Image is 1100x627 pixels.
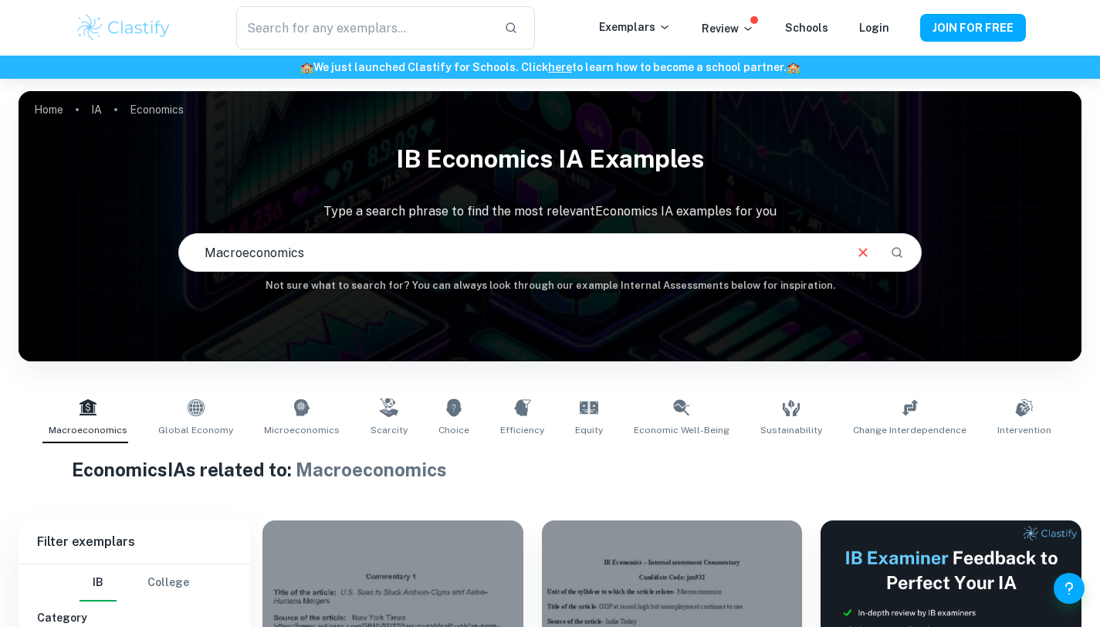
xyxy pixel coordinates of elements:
h6: Not sure what to search for? You can always look through our example Internal Assessments below f... [19,278,1081,293]
h6: We just launched Clastify for Schools. Click to learn how to become a school partner. [3,59,1097,76]
a: here [548,61,572,73]
div: Filter type choice [80,564,189,602]
h1: Economics IAs related to: [72,456,1028,483]
button: IB [80,564,117,602]
span: Efficiency [500,423,544,437]
a: Schools [785,22,828,34]
span: Sustainability [760,423,822,437]
span: Economic Well-Being [634,423,729,437]
a: Home [34,99,63,120]
img: Clastify logo [75,12,173,43]
span: Macroeconomics [296,459,447,480]
span: Change Interdependence [853,423,966,437]
span: Intervention [997,423,1051,437]
span: Scarcity [371,423,408,437]
button: Search [884,239,910,266]
input: E.g. smoking and tax, tariffs, global economy... [179,231,843,274]
input: Search for any exemplars... [236,6,491,49]
button: College [147,564,189,602]
p: Exemplars [599,19,671,36]
span: 🏫 [787,61,800,73]
span: Macroeconomics [49,423,127,437]
span: Global Economy [158,423,233,437]
span: 🏫 [300,61,313,73]
a: Login [859,22,889,34]
h6: Filter exemplars [19,520,250,564]
button: Clear [848,238,878,267]
span: Choice [438,423,469,437]
p: Type a search phrase to find the most relevant Economics IA examples for you [19,202,1081,221]
span: Microeconomics [264,423,340,437]
h1: IB Economics IA examples [19,134,1081,184]
p: Review [702,20,754,37]
button: Help and Feedback [1054,573,1085,604]
a: IA [91,99,102,120]
span: Equity [575,423,603,437]
button: JOIN FOR FREE [920,14,1026,42]
p: Economics [130,101,184,118]
h6: Category [37,609,232,626]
